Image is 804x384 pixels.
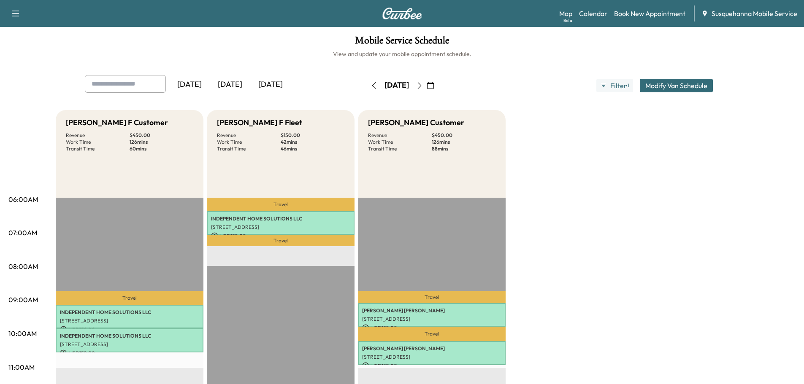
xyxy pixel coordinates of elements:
[368,139,432,145] p: Work Time
[56,291,203,305] p: Travel
[211,224,350,231] p: [STREET_ADDRESS]
[628,82,629,89] span: 1
[211,232,350,240] p: USD 150.00
[712,8,797,19] span: Susquehanna Mobile Service
[432,139,495,145] p: 126 mins
[207,235,355,246] p: Travel
[66,132,130,139] p: Revenue
[362,362,501,370] p: USD 150.00
[207,198,355,211] p: Travel
[640,79,713,92] button: Modify Van Schedule
[60,309,199,316] p: INDEPENDENT HOME SOLUTIONS LLC
[130,145,193,152] p: 60 mins
[281,132,344,139] p: $ 150.00
[250,75,291,94] div: [DATE]
[610,81,625,91] span: Filter
[8,35,796,50] h1: Mobile Service Schedule
[217,145,281,152] p: Transit Time
[130,132,193,139] p: $ 450.00
[281,139,344,145] p: 42 mins
[362,316,501,322] p: [STREET_ADDRESS]
[362,324,501,332] p: USD 150.00
[432,145,495,152] p: 88 mins
[596,79,633,92] button: Filter●1
[358,291,506,303] p: Travel
[368,132,432,139] p: Revenue
[8,228,37,238] p: 07:00AM
[60,349,199,357] p: USD 150.00
[362,345,501,352] p: [PERSON_NAME] [PERSON_NAME]
[8,328,37,338] p: 10:00AM
[8,362,35,372] p: 11:00AM
[217,117,302,129] h5: [PERSON_NAME] F Fleet
[8,261,38,271] p: 08:00AM
[66,145,130,152] p: Transit Time
[66,117,168,129] h5: [PERSON_NAME] F Customer
[625,83,627,88] span: ●
[8,194,38,204] p: 06:00AM
[362,354,501,360] p: [STREET_ADDRESS]
[217,132,281,139] p: Revenue
[382,8,422,19] img: Curbee Logo
[210,75,250,94] div: [DATE]
[358,327,506,341] p: Travel
[211,215,350,222] p: INDEPENDENT HOME SOLUTIONS LLC
[579,8,607,19] a: Calendar
[368,145,432,152] p: Transit Time
[60,326,199,333] p: USD 150.00
[8,50,796,58] h6: View and update your mobile appointment schedule.
[614,8,685,19] a: Book New Appointment
[559,8,572,19] a: MapBeta
[563,17,572,24] div: Beta
[169,75,210,94] div: [DATE]
[281,145,344,152] p: 46 mins
[60,341,199,348] p: [STREET_ADDRESS]
[432,132,495,139] p: $ 450.00
[368,117,464,129] h5: [PERSON_NAME] Customer
[8,295,38,305] p: 09:00AM
[60,333,199,339] p: INDEPENDENT HOME SOLUTIONS LLC
[362,307,501,314] p: [PERSON_NAME] [PERSON_NAME]
[217,139,281,145] p: Work Time
[66,139,130,145] p: Work Time
[60,317,199,324] p: [STREET_ADDRESS]
[384,80,409,91] div: [DATE]
[130,139,193,145] p: 126 mins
